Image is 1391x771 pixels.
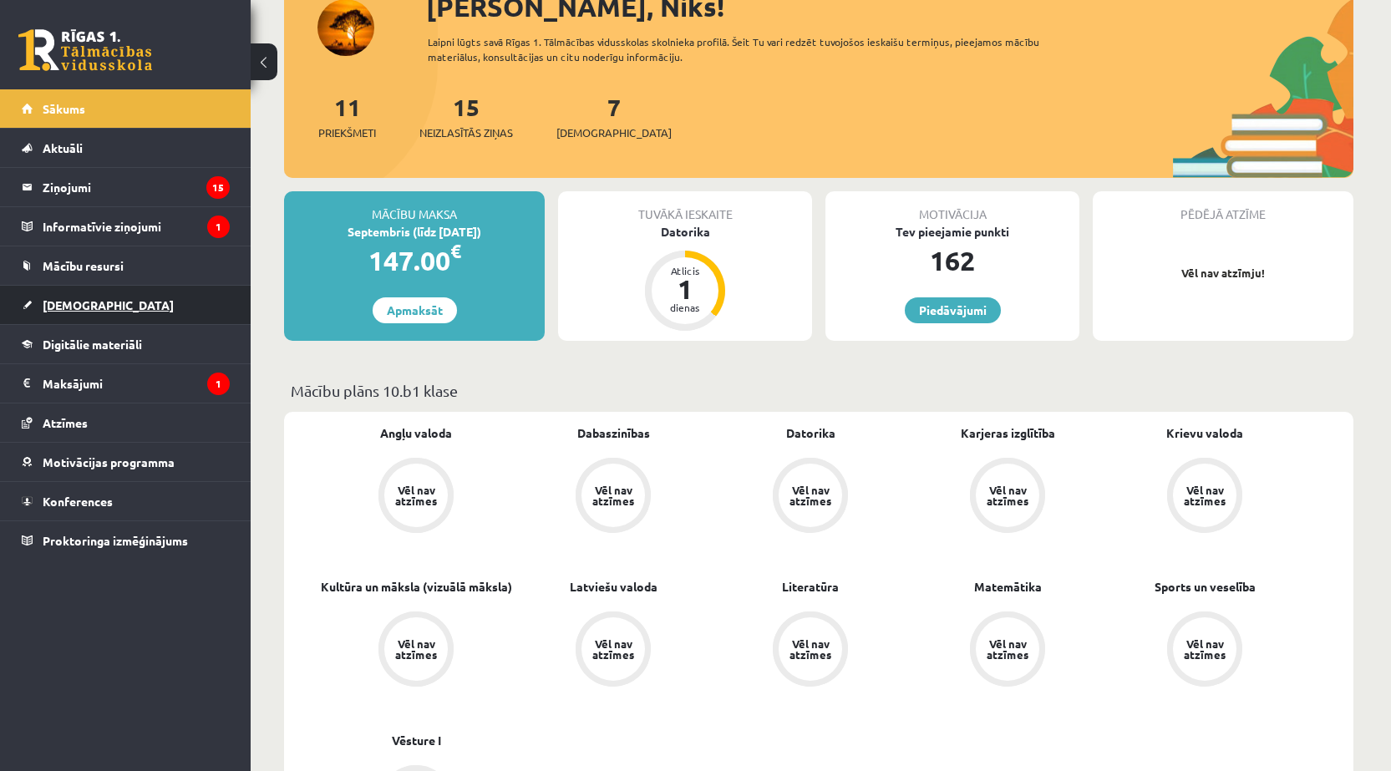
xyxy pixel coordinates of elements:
span: Aktuāli [43,140,83,155]
a: Vēl nav atzīmes [909,611,1106,690]
a: Atzīmes [22,403,230,442]
div: Vēl nav atzīmes [393,638,439,660]
a: Sākums [22,89,230,128]
a: Apmaksāt [373,297,457,323]
legend: Maksājumi [43,364,230,403]
div: Vēl nav atzīmes [787,484,834,506]
p: Mācību plāns 10.b1 klase [291,379,1347,402]
a: Vēl nav atzīmes [515,611,712,690]
span: Priekšmeti [318,124,376,141]
a: Latviešu valoda [570,578,657,596]
span: Konferences [43,494,113,509]
div: Mācību maksa [284,191,545,223]
a: Mācību resursi [22,246,230,285]
span: Proktoringa izmēģinājums [43,533,188,548]
div: Septembris (līdz [DATE]) [284,223,545,241]
div: 162 [825,241,1079,281]
p: Vēl nav atzīmju! [1101,265,1345,282]
a: Motivācijas programma [22,443,230,481]
a: Aktuāli [22,129,230,167]
a: Maksājumi1 [22,364,230,403]
a: Informatīvie ziņojumi1 [22,207,230,246]
a: Digitālie materiāli [22,325,230,363]
div: Vēl nav atzīmes [1181,638,1228,660]
a: Vēl nav atzīmes [317,458,515,536]
a: Piedāvājumi [905,297,1001,323]
a: Karjeras izglītība [961,424,1055,442]
a: Datorika [786,424,835,442]
a: Vēl nav atzīmes [712,611,909,690]
div: Pēdējā atzīme [1093,191,1353,223]
legend: Informatīvie ziņojumi [43,207,230,246]
a: Vēl nav atzīmes [712,458,909,536]
div: 1 [660,276,710,302]
i: 1 [207,216,230,238]
a: Vēl nav atzīmes [1106,458,1303,536]
div: Datorika [558,223,812,241]
a: 11Priekšmeti [318,92,376,141]
span: [DEMOGRAPHIC_DATA] [43,297,174,312]
a: Rīgas 1. Tālmācības vidusskola [18,29,152,71]
a: 7[DEMOGRAPHIC_DATA] [556,92,672,141]
a: Matemātika [974,578,1042,596]
div: Tev pieejamie punkti [825,223,1079,241]
div: Vēl nav atzīmes [984,484,1031,506]
a: Sports un veselība [1155,578,1256,596]
span: Neizlasītās ziņas [419,124,513,141]
a: Konferences [22,482,230,520]
a: Vēl nav atzīmes [1106,611,1303,690]
a: Vēl nav atzīmes [515,458,712,536]
a: Krievu valoda [1166,424,1243,442]
span: € [450,239,461,263]
span: Motivācijas programma [43,454,175,469]
a: Datorika Atlicis 1 dienas [558,223,812,333]
div: Motivācija [825,191,1079,223]
a: Vēl nav atzīmes [317,611,515,690]
div: Vēl nav atzīmes [984,638,1031,660]
a: Angļu valoda [380,424,452,442]
a: Dabaszinības [577,424,650,442]
a: Proktoringa izmēģinājums [22,521,230,560]
a: 15Neizlasītās ziņas [419,92,513,141]
div: Atlicis [660,266,710,276]
i: 15 [206,176,230,199]
a: Vēsture I [392,732,441,749]
a: Ziņojumi15 [22,168,230,206]
div: Vēl nav atzīmes [1181,484,1228,506]
a: Literatūra [782,578,839,596]
span: Mācību resursi [43,258,124,273]
span: [DEMOGRAPHIC_DATA] [556,124,672,141]
div: dienas [660,302,710,312]
a: [DEMOGRAPHIC_DATA] [22,286,230,324]
a: Kultūra un māksla (vizuālā māksla) [321,578,512,596]
div: Laipni lūgts savā Rīgas 1. Tālmācības vidusskolas skolnieka profilā. Šeit Tu vari redzēt tuvojošo... [428,34,1069,64]
div: Tuvākā ieskaite [558,191,812,223]
div: Vēl nav atzīmes [590,484,637,506]
a: Vēl nav atzīmes [909,458,1106,536]
div: Vēl nav atzīmes [393,484,439,506]
span: Digitālie materiāli [43,337,142,352]
span: Sākums [43,101,85,116]
legend: Ziņojumi [43,168,230,206]
div: Vēl nav atzīmes [787,638,834,660]
div: 147.00 [284,241,545,281]
span: Atzīmes [43,415,88,430]
div: Vēl nav atzīmes [590,638,637,660]
i: 1 [207,373,230,395]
